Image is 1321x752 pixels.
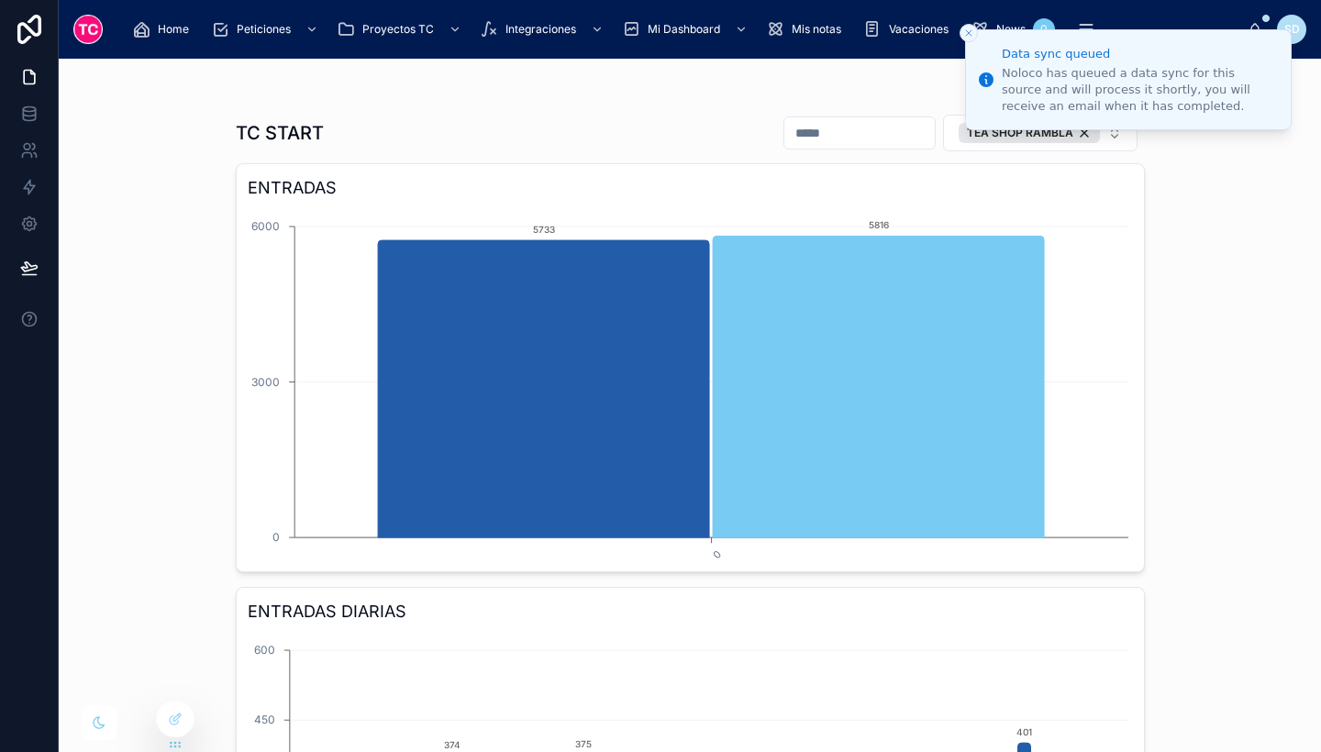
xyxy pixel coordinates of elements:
[474,13,613,46] a: Integraciones
[272,530,280,544] tspan: 0
[960,24,978,42] button: Close toast
[760,13,854,46] a: Mis notas
[117,9,1248,50] div: scrollable content
[205,13,327,46] a: Peticiones
[73,15,103,44] img: App logo
[253,713,274,726] tspan: 450
[248,208,1133,560] div: chart
[574,738,591,749] text: 375
[965,13,1060,46] a: News0
[1002,65,1276,116] div: Noloco has queued a data sync for this source and will process it shortly, you will receive an em...
[251,219,280,233] tspan: 6000
[616,13,757,46] a: Mi Dashboard
[362,22,434,37] span: Proyectos TC
[868,219,888,230] text: 5816
[248,175,1133,201] h3: ENTRADAS
[505,22,576,37] span: Integraciones
[127,13,202,46] a: Home
[1002,45,1276,63] div: Data sync queued
[943,115,1138,151] button: Select Button
[236,120,324,146] h1: TC START
[792,22,841,37] span: Mis notas
[237,22,291,37] span: Peticiones
[532,224,554,235] text: 5733
[1016,726,1031,737] text: 401
[158,22,189,37] span: Home
[858,13,961,46] a: Vacaciones
[444,739,461,750] text: 374
[710,548,724,562] text: 0
[331,13,471,46] a: Proyectos TC
[959,123,1100,143] button: Unselect TEA_SHOP_RAMBLA
[648,22,720,37] span: Mi Dashboard
[253,643,274,657] tspan: 600
[251,375,280,389] tspan: 3000
[248,599,1133,625] h3: ENTRADAS DIARIAS
[889,22,949,37] span: Vacaciones
[1284,22,1300,37] span: SD
[959,123,1100,143] div: TEA SHOP RAMBLA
